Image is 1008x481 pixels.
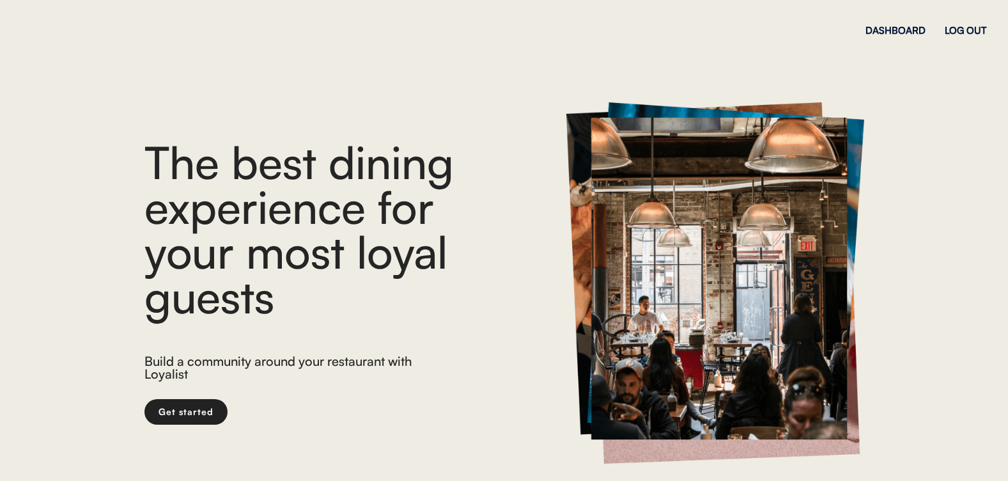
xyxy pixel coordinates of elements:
div: DASHBOARD [865,26,926,35]
div: The best dining experience for your most loyal guests [144,139,528,319]
img: yH5BAEAAAAALAAAAAABAAEAAAIBRAA7 [51,21,128,40]
div: LOG OUT [945,26,986,35]
div: Build a community around your restaurant with Loyalist [144,355,424,384]
button: Get started [144,399,228,425]
img: https%3A%2F%2Fcad833e4373cb143c693037db6b1f8a3.cdn.bubble.io%2Ff1706310385766x357021172207471900%... [566,102,864,464]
